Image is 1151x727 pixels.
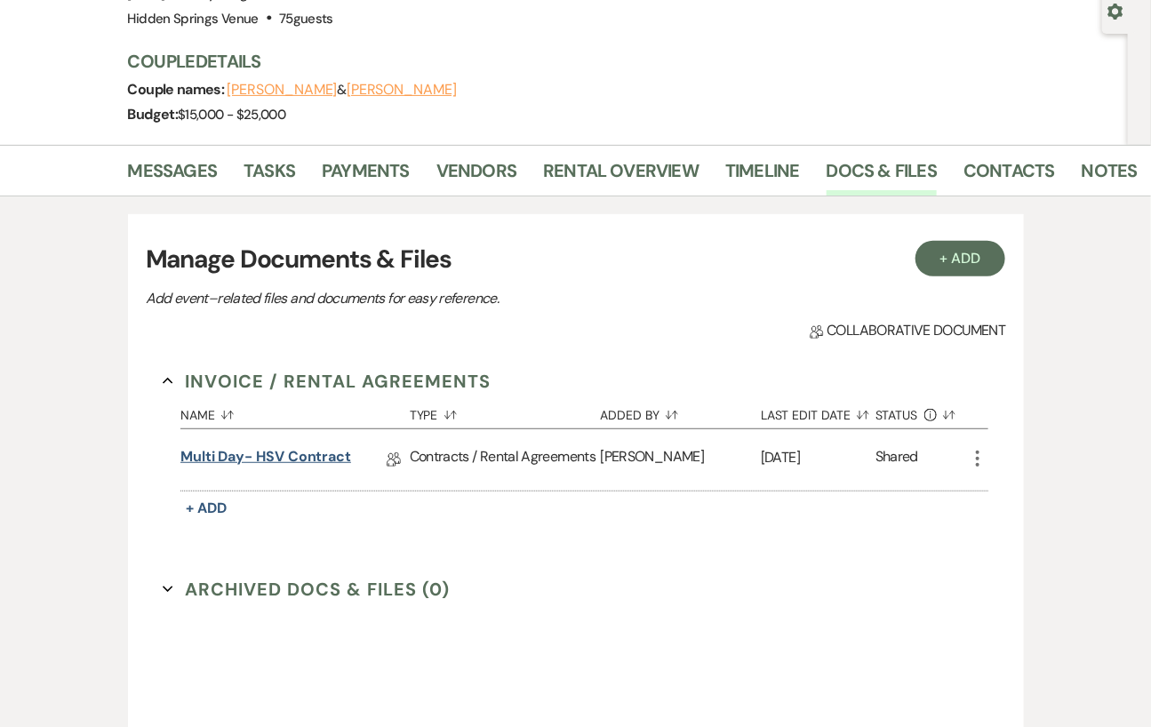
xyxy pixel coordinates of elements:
span: Hidden Springs Venue [128,10,259,28]
span: + Add [186,499,227,517]
button: Open lead details [1107,2,1123,19]
button: Added By [601,395,761,428]
button: Status [875,395,967,428]
a: Vendors [436,156,516,196]
h3: Couple Details [128,49,1111,74]
a: Messages [128,156,218,196]
a: Docs & Files [827,156,937,196]
button: + Add [915,241,1006,276]
h3: Manage Documents & Files [146,241,1006,278]
button: Last Edit Date [761,395,875,428]
button: [PERSON_NAME] [228,83,338,97]
a: Tasks [244,156,295,196]
span: & [228,81,457,99]
a: Payments [322,156,410,196]
a: Multi Day- HSV Contract [180,446,351,474]
a: Timeline [725,156,800,196]
span: $15,000 - $25,000 [178,106,285,124]
button: Invoice / Rental Agreements [163,368,491,395]
div: [PERSON_NAME] [601,429,761,491]
button: Archived Docs & Files (0) [163,576,450,603]
span: Couple names: [128,80,228,99]
a: Notes [1082,156,1138,196]
p: [DATE] [761,446,875,469]
p: Add event–related files and documents for easy reference. [146,287,768,310]
div: Contracts / Rental Agreements [410,429,601,491]
span: Collaborative document [810,320,1005,341]
div: Shared [875,446,918,474]
button: Name [180,395,410,428]
a: Contacts [963,156,1055,196]
a: Rental Overview [543,156,699,196]
button: + Add [180,496,232,521]
span: Budget: [128,105,179,124]
button: Type [410,395,601,428]
span: Status [875,409,918,421]
span: 75 guests [279,10,333,28]
button: [PERSON_NAME] [347,83,457,97]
